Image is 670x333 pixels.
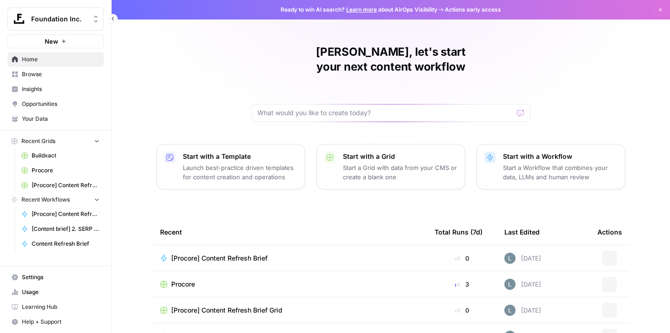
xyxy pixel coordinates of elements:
a: Browse [7,67,104,82]
span: Usage [22,288,100,296]
div: [DATE] [504,279,541,290]
a: Home [7,52,104,67]
span: Ready to win AI search? about AirOps Visibility [281,6,437,14]
span: Settings [22,273,100,281]
button: Start with a TemplateLaunch best-practice driven templates for content creation and operations [156,144,305,189]
span: [Content brief] 2. SERP to Brief [32,225,100,233]
p: Start a Workflow that combines your data, LLMs and human review [503,163,617,182]
span: [Procore] Content Refresh Brief [32,210,100,218]
span: Your Data [22,115,100,123]
span: Opportunities [22,100,100,108]
div: Actions [597,219,622,245]
button: New [7,34,104,48]
span: Procore [32,166,100,175]
span: Learning Hub [22,303,100,311]
h1: [PERSON_NAME], let's start your next content workflow [251,45,530,74]
a: Content Refresh Brief [17,236,104,251]
p: Start a Grid with data from your CMS or create a blank one [343,163,457,182]
button: Help + Support [7,314,104,329]
div: 0 [435,306,489,315]
img: 8iclr0koeej5t27gwiocqqt2wzy0 [504,253,516,264]
button: Workspace: Foundation Inc. [7,7,104,31]
span: New [45,37,58,46]
div: Recent [160,219,420,245]
a: Procore [160,280,420,289]
div: 3 [435,280,489,289]
div: Last Edited [504,219,540,245]
span: Help + Support [22,318,100,326]
a: [Procore] Content Refresh Brief [160,254,420,263]
a: Settings [7,270,104,285]
span: Browse [22,70,100,78]
a: Learning Hub [7,300,104,314]
button: Recent Workflows [7,193,104,207]
button: Start with a WorkflowStart a Workflow that combines your data, LLMs and human review [476,144,625,189]
p: Launch best-practice driven templates for content creation and operations [183,163,297,182]
img: 8iclr0koeej5t27gwiocqqt2wzy0 [504,279,516,290]
a: [Procore] Content Refresh Brief Grid [17,178,104,193]
a: Buildxact [17,148,104,163]
span: Home [22,55,100,64]
a: Opportunities [7,97,104,111]
span: Content Refresh Brief [32,240,100,248]
img: Foundation Inc. Logo [11,11,27,27]
div: [DATE] [504,253,541,264]
div: [DATE] [504,305,541,316]
span: Insights [22,85,100,93]
div: 0 [435,254,489,263]
a: Insights [7,82,104,97]
a: [Content brief] 2. SERP to Brief [17,222,104,236]
p: Start with a Template [183,152,297,161]
span: Recent Workflows [21,196,70,204]
a: Usage [7,285,104,300]
span: [Procore] Content Refresh Brief Grid [32,181,100,189]
a: Learn more [346,6,377,13]
img: 8iclr0koeej5t27gwiocqqt2wzy0 [504,305,516,316]
p: Start with a Workflow [503,152,617,161]
a: Procore [17,163,104,178]
span: Foundation Inc. [31,14,87,24]
span: [Procore] Content Refresh Brief Grid [171,306,282,315]
a: [Procore] Content Refresh Brief Grid [160,306,420,315]
span: Recent Grids [21,137,55,145]
span: [Procore] Content Refresh Brief [171,254,268,263]
a: [Procore] Content Refresh Brief [17,207,104,222]
span: Procore [171,280,195,289]
span: Actions early access [445,6,501,14]
a: Your Data [7,111,104,126]
p: Start with a Grid [343,152,457,161]
div: Total Runs (7d) [435,219,482,245]
button: Recent Grids [7,134,104,148]
span: Buildxact [32,151,100,160]
input: What would you like to create today? [257,108,513,118]
button: Start with a GridStart a Grid with data from your CMS or create a blank one [316,144,465,189]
